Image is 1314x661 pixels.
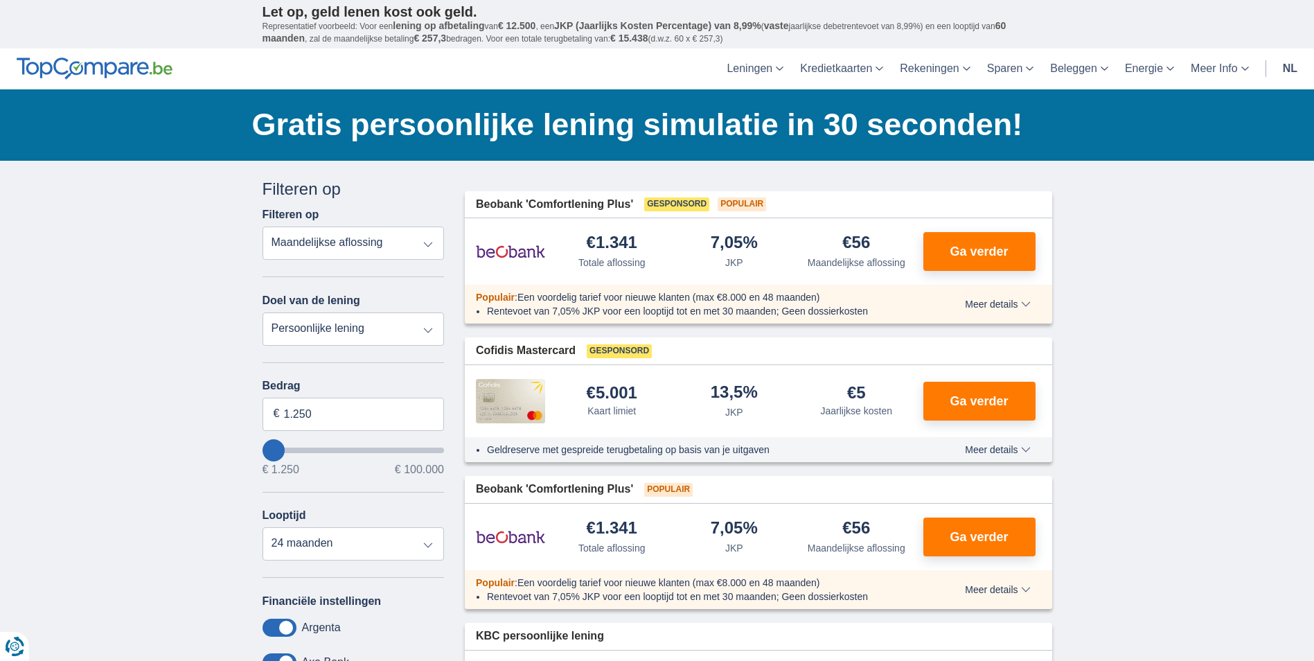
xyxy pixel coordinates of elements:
[587,234,637,253] div: €1.341
[476,577,515,588] span: Populair
[498,20,536,31] span: € 12.500
[965,445,1030,455] span: Meer details
[587,520,637,538] div: €1.341
[414,33,446,44] span: € 257,3
[644,197,709,211] span: Gesponsord
[711,384,758,403] div: 13,5%
[950,531,1008,543] span: Ga verder
[842,520,870,538] div: €56
[587,385,637,401] div: €5.001
[487,443,914,457] li: Geldreserve met gespreide terugbetaling op basis van je uitgaven
[465,290,925,304] div: :
[950,395,1008,407] span: Ga verder
[725,541,743,555] div: JKP
[725,256,743,270] div: JKP
[395,464,444,475] span: € 100.000
[955,444,1040,455] button: Meer details
[487,304,914,318] li: Rentevoet van 7,05% JKP voor een looptijd tot en met 30 maanden; Geen dossierkosten
[1275,49,1306,89] a: nl
[554,20,761,31] span: JKP (Jaarlijks Kosten Percentage) van 8,99%
[923,518,1036,556] button: Ga verder
[792,49,891,89] a: Kredietkaarten
[587,404,636,418] div: Kaart limiet
[923,232,1036,271] button: Ga verder
[847,385,866,401] div: €5
[1182,49,1257,89] a: Meer Info
[476,482,633,497] span: Beobank 'Comfortlening Plus'
[476,520,545,554] img: product.pl.alt Beobank
[263,380,445,392] label: Bedrag
[517,577,820,588] span: Een voordelig tarief voor nieuwe klanten (max €8.000 en 48 maanden)
[476,343,576,359] span: Cofidis Mastercard
[263,20,1052,45] p: Representatief voorbeeld: Voor een van , een ( jaarlijkse debetrentevoet van 8,99%) en een loopti...
[821,404,893,418] div: Jaarlijkse kosten
[955,584,1040,595] button: Meer details
[725,405,743,419] div: JKP
[842,234,870,253] div: €56
[891,49,978,89] a: Rekeningen
[610,33,648,44] span: € 15.438
[711,520,758,538] div: 7,05%
[487,590,914,603] li: Rentevoet van 7,05% JKP voor een looptijd tot en met 30 maanden; Geen dossierkosten
[644,483,693,497] span: Populair
[476,628,604,644] span: KBC persoonlijke lening
[923,382,1036,421] button: Ga verder
[252,103,1052,146] h1: Gratis persoonlijke lening simulatie in 30 seconden!
[263,294,360,307] label: Doel van de lening
[965,299,1030,309] span: Meer details
[263,595,382,608] label: Financiële instellingen
[1117,49,1182,89] a: Energie
[263,209,319,221] label: Filteren op
[711,234,758,253] div: 7,05%
[718,197,766,211] span: Populair
[302,622,341,634] label: Argenta
[808,256,905,270] div: Maandelijkse aflossing
[263,20,1006,44] span: 60 maanden
[476,197,633,213] span: Beobank 'Comfortlening Plus'
[950,245,1008,258] span: Ga verder
[263,509,306,522] label: Looptijd
[517,292,820,303] span: Een voordelig tarief voor nieuwe klanten (max €8.000 en 48 maanden)
[393,20,484,31] span: lening op afbetaling
[476,234,545,269] img: product.pl.alt Beobank
[263,3,1052,20] p: Let op, geld lenen kost ook geld.
[263,177,445,201] div: Filteren op
[764,20,789,31] span: vaste
[587,344,652,358] span: Gesponsord
[476,292,515,303] span: Populair
[955,299,1040,310] button: Meer details
[263,448,445,453] input: wantToBorrow
[979,49,1042,89] a: Sparen
[808,541,905,555] div: Maandelijkse aflossing
[578,256,646,270] div: Totale aflossing
[1042,49,1117,89] a: Beleggen
[17,58,172,80] img: TopCompare
[274,406,280,422] span: €
[965,585,1030,594] span: Meer details
[718,49,792,89] a: Leningen
[476,379,545,423] img: product.pl.alt Cofidis CC
[263,464,299,475] span: € 1.250
[578,541,646,555] div: Totale aflossing
[465,576,925,590] div: :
